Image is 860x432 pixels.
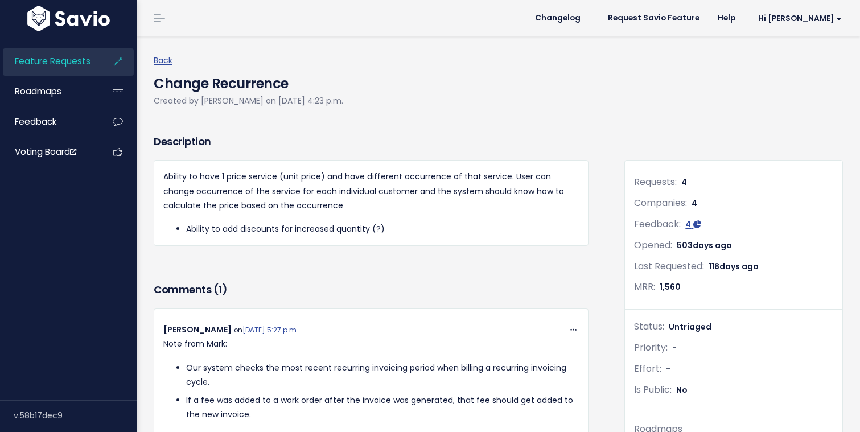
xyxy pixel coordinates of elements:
a: Help [709,10,744,27]
span: [PERSON_NAME] [163,324,232,335]
span: MRR: [634,280,655,293]
span: 1 [218,282,222,297]
a: Hi [PERSON_NAME] [744,10,851,27]
a: Back [154,55,172,66]
span: Feature Requests [15,55,90,67]
span: Voting Board [15,146,76,158]
p: Our system checks the most recent recurring invoicing period when billing a recurring invoicing c... [186,361,579,389]
span: days ago [693,240,732,251]
span: 4 [685,219,691,230]
span: days ago [719,261,759,272]
a: Request Savio Feature [599,10,709,27]
span: Companies: [634,196,687,209]
span: 118 [709,261,759,272]
span: Created by [PERSON_NAME] on [DATE] 4:23 p.m. [154,95,343,106]
span: Untriaged [669,321,711,332]
span: Status: [634,320,664,333]
span: Effort: [634,362,661,375]
span: Feedback [15,116,56,127]
p: Note from Mark: [163,337,579,351]
img: logo-white.9d6f32f41409.svg [24,6,113,31]
li: Ability to add discounts for increased quantity (?) [186,222,579,236]
span: - [672,342,677,353]
a: 4 [685,219,701,230]
span: Opened: [634,238,672,252]
span: No [676,384,688,396]
div: v.58b17dec9 [14,401,137,430]
a: Roadmaps [3,79,94,105]
span: Roadmaps [15,85,61,97]
h4: Change Recurrence [154,68,343,94]
span: Priority: [634,341,668,354]
span: Feedback: [634,217,681,231]
span: Hi [PERSON_NAME] [758,14,842,23]
span: Is Public: [634,383,672,396]
a: Feedback [3,109,94,135]
span: Requests: [634,175,677,188]
p: If a fee was added to a work order after the invoice was generated, that fee should get added to ... [186,393,579,422]
a: [DATE] 5:27 p.m. [242,326,298,335]
a: Voting Board [3,139,94,165]
h3: Description [154,134,589,150]
p: Ability to have 1 price service (unit price) and have different occurrence of that service. User ... [163,170,579,213]
span: 503 [677,240,732,251]
span: Changelog [535,14,581,22]
span: 4 [681,176,687,188]
span: 1,560 [660,281,681,293]
a: Feature Requests [3,48,94,75]
h3: Comments ( ) [154,282,589,298]
span: - [666,363,670,375]
span: Last Requested: [634,260,704,273]
span: 4 [692,198,697,209]
span: on [234,326,298,335]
